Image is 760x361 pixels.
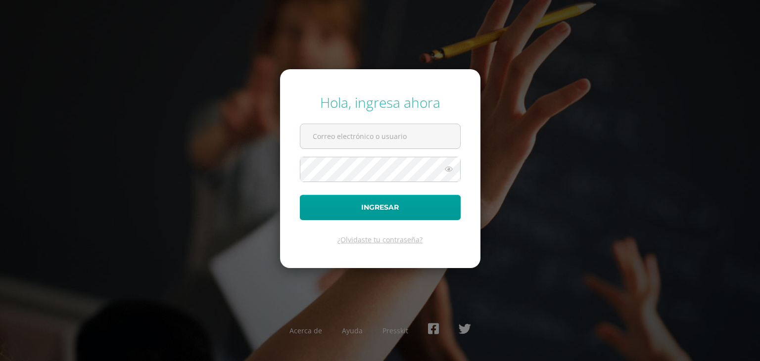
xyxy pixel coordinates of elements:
a: ¿Olvidaste tu contraseña? [337,235,423,244]
a: Ayuda [342,326,363,335]
button: Ingresar [300,195,461,220]
a: Presskit [382,326,408,335]
a: Acerca de [289,326,322,335]
div: Hola, ingresa ahora [300,93,461,112]
input: Correo electrónico o usuario [300,124,460,148]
